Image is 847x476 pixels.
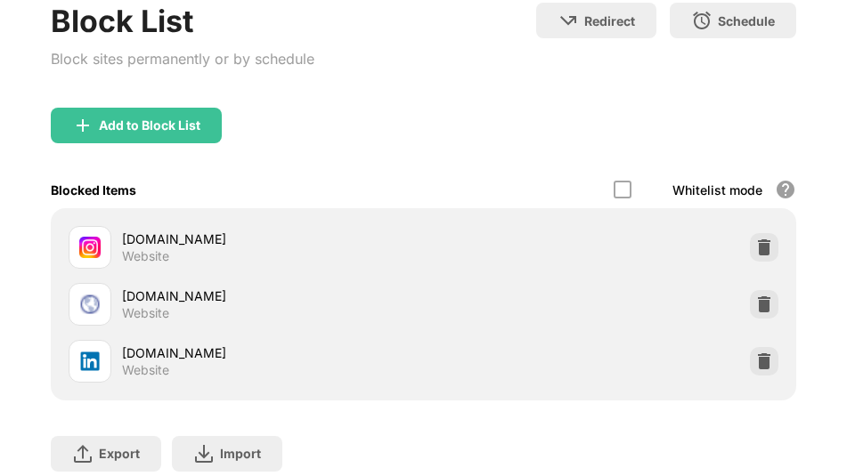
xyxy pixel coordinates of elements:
[79,351,101,372] img: favicons
[99,118,200,133] div: Add to Block List
[718,13,775,28] div: Schedule
[51,182,136,198] div: Blocked Items
[122,343,423,362] div: [DOMAIN_NAME]
[122,362,169,378] div: Website
[122,248,169,264] div: Website
[51,46,314,72] div: Block sites permanently or by schedule
[122,305,169,321] div: Website
[79,294,101,315] img: favicons
[220,446,261,461] div: Import
[79,237,101,258] img: favicons
[99,446,140,461] div: Export
[122,230,423,248] div: [DOMAIN_NAME]
[672,182,762,198] div: Whitelist mode
[584,13,635,28] div: Redirect
[51,3,314,39] div: Block List
[122,286,423,305] div: [DOMAIN_NAME]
